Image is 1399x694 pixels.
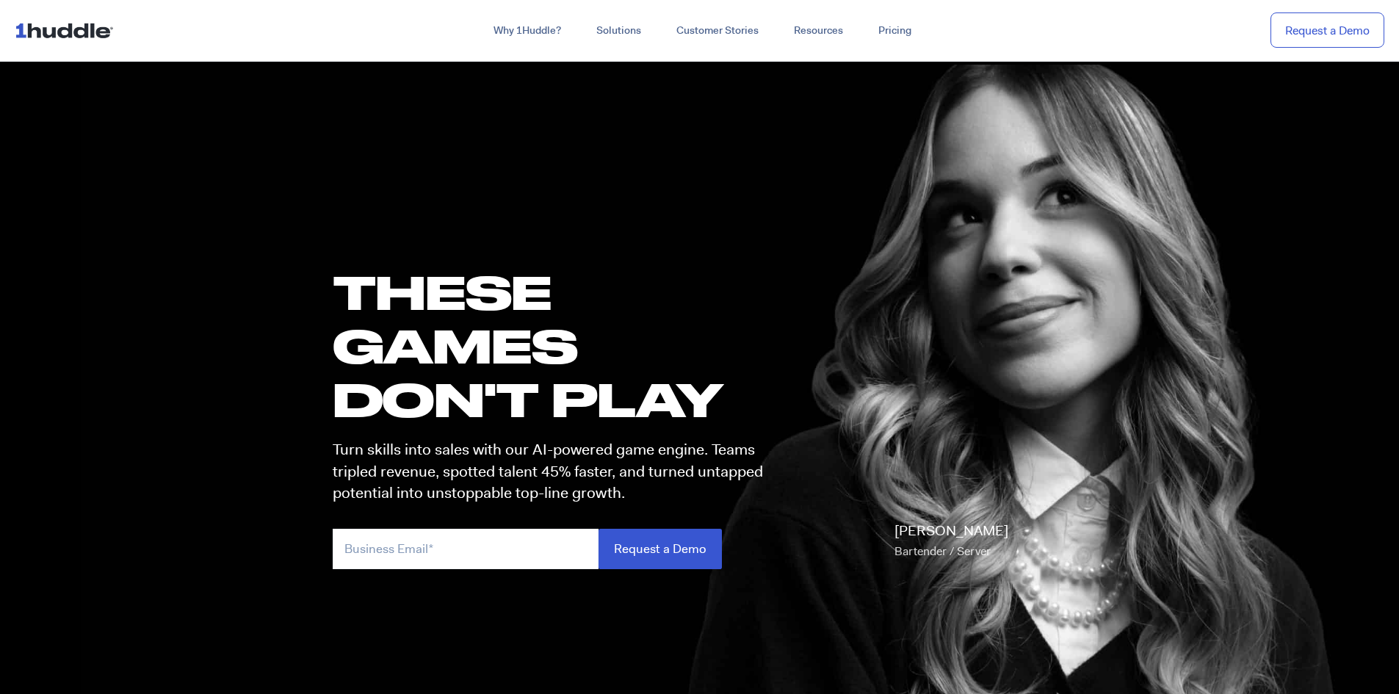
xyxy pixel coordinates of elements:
img: ... [15,16,120,44]
a: Why 1Huddle? [476,18,579,44]
a: Request a Demo [1270,12,1384,48]
p: Turn skills into sales with our AI-powered game engine. Teams tripled revenue, spotted talent 45%... [333,439,776,504]
a: Pricing [861,18,929,44]
a: Customer Stories [659,18,776,44]
h1: these GAMES DON'T PLAY [333,265,776,427]
input: Business Email* [333,529,599,569]
span: Bartender / Server [894,543,991,559]
a: Resources [776,18,861,44]
a: Solutions [579,18,659,44]
input: Request a Demo [599,529,722,569]
p: [PERSON_NAME] [894,521,1008,562]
